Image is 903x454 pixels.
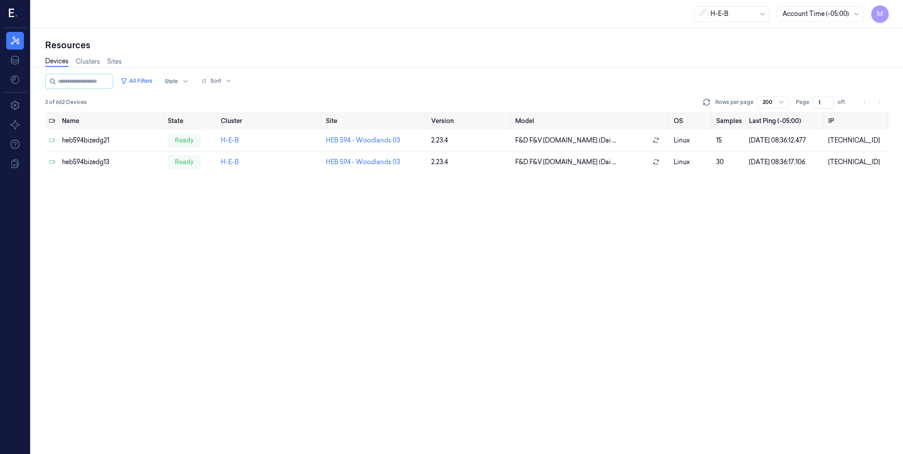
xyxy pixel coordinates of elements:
a: Devices [45,57,69,67]
a: H-E-B [221,158,239,166]
th: Site [322,112,428,130]
span: F&D F&V [DOMAIN_NAME] (Dai ... [515,136,616,145]
a: HEB 594 - Woodlands 03 [326,158,400,166]
span: of 1 [837,98,852,106]
div: ready [168,155,201,169]
div: 2.23.4 [431,158,508,167]
p: Rows per page [715,98,753,106]
th: Cluster [217,112,322,130]
a: Sites [107,57,122,66]
p: linux [674,158,709,167]
div: [TECHNICAL_ID] [828,136,885,145]
div: heb594bizedg21 [62,136,161,145]
button: M [871,5,889,23]
span: F&D F&V [DOMAIN_NAME] (Dai ... [515,158,616,167]
div: Resources [45,39,889,51]
div: [DATE] 08:36:17.106 [749,158,821,167]
div: ready [168,133,201,147]
div: heb594bizedg13 [62,158,161,167]
th: Last Ping (-05:00) [745,112,825,130]
span: 2 of 662 Devices [45,98,87,106]
a: HEB 594 - Woodlands 03 [326,136,400,144]
th: IP [825,112,889,130]
div: 15 [716,136,742,145]
div: 30 [716,158,742,167]
div: 2.23.4 [431,136,508,145]
th: Samples [713,112,745,130]
a: Clusters [76,57,100,66]
nav: pagination [859,96,885,108]
p: linux [674,136,709,145]
th: Name [58,112,164,130]
button: All Filters [117,74,156,88]
span: Page [796,98,809,106]
th: Version [428,112,512,130]
th: OS [670,112,713,130]
div: [TECHNICAL_ID] [828,158,885,167]
a: H-E-B [221,136,239,144]
th: Model [512,112,670,130]
th: State [164,112,217,130]
div: [DATE] 08:36:12.477 [749,136,821,145]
